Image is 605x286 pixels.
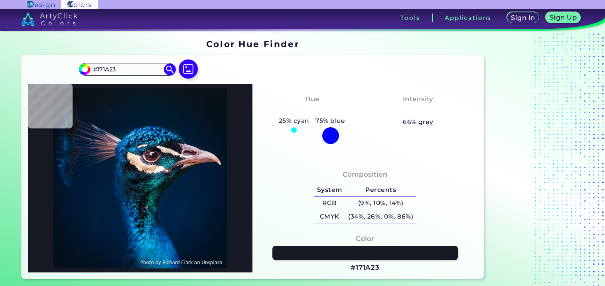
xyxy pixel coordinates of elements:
[403,117,434,127] h5: 66% grey
[345,210,416,223] h5: (34%, 26%, 0%, 86%)
[512,15,534,21] h5: Sign In
[179,59,198,79] img: icon picture
[508,13,538,23] a: Sign In
[206,38,299,50] h1: Color Hue Finder
[305,93,319,105] h4: Hue
[487,36,587,282] iframe: Advertisement
[21,12,77,26] img: logo_artyclick_colors_white.svg
[345,197,416,210] h5: (9%, 10%, 14%)
[400,15,420,21] h3: Tools
[312,116,348,126] h5: 75% blue
[28,1,54,8] img: ArtyClick Design logo
[356,233,374,245] h4: Color
[351,263,380,272] h3: #171A23
[164,63,176,75] img: icon search
[276,116,312,126] h5: 25% cyan
[314,197,345,210] h5: RGB
[91,64,165,75] input: type color..
[403,106,433,116] h3: Pastel
[551,14,575,20] h5: Sign Up
[286,106,338,116] h3: Tealish Blue
[548,13,579,23] a: Sign Up
[445,15,491,21] h3: Applications
[345,183,416,197] h5: Percents
[343,169,388,180] h4: Composition
[32,88,249,268] img: img_pavlin.jpg
[314,183,345,197] h5: System
[403,93,433,105] h4: Intensity
[314,210,345,223] h5: CMYK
